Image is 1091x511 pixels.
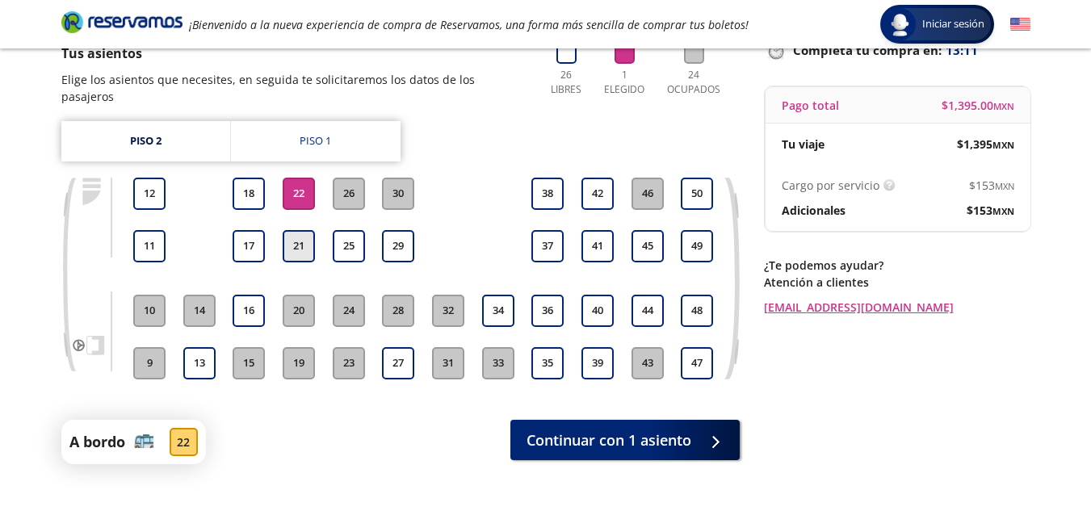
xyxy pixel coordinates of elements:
[782,97,839,114] p: Pago total
[681,295,713,327] button: 48
[946,41,978,60] span: 13:11
[283,178,315,210] button: 22
[681,347,713,379] button: 47
[764,257,1030,274] p: ¿Te podemos ayudar?
[283,295,315,327] button: 20
[133,347,166,379] button: 9
[233,295,265,327] button: 16
[764,39,1030,61] p: Completa tu compra en :
[995,180,1014,192] small: MXN
[942,97,1014,114] span: $ 1,395.00
[531,178,564,210] button: 38
[333,347,365,379] button: 23
[600,68,648,97] p: 1 Elegido
[61,71,528,105] p: Elige los asientos que necesites, en seguida te solicitaremos los datos de los pasajeros
[581,347,614,379] button: 39
[632,347,664,379] button: 43
[61,10,183,39] a: Brand Logo
[432,295,464,327] button: 32
[61,44,528,63] p: Tus asientos
[632,295,664,327] button: 44
[382,230,414,262] button: 29
[482,295,514,327] button: 34
[632,230,664,262] button: 45
[969,177,1014,194] span: $ 153
[992,205,1014,217] small: MXN
[233,230,265,262] button: 17
[681,178,713,210] button: 50
[233,347,265,379] button: 15
[333,230,365,262] button: 25
[333,295,365,327] button: 24
[993,100,1014,112] small: MXN
[183,347,216,379] button: 13
[916,16,991,32] span: Iniciar sesión
[681,230,713,262] button: 49
[133,230,166,262] button: 11
[581,230,614,262] button: 41
[133,295,166,327] button: 10
[967,202,1014,219] span: $ 153
[531,230,564,262] button: 37
[61,121,230,161] a: Piso 2
[544,68,589,97] p: 26 Libres
[432,347,464,379] button: 31
[510,420,740,460] button: Continuar con 1 asiento
[333,178,365,210] button: 26
[782,177,879,194] p: Cargo por servicio
[233,178,265,210] button: 18
[531,295,564,327] button: 36
[283,347,315,379] button: 19
[997,417,1075,495] iframe: Messagebird Livechat Widget
[1010,15,1030,35] button: English
[69,431,125,453] p: A bordo
[283,230,315,262] button: 21
[782,136,825,153] p: Tu viaje
[764,299,1030,316] a: [EMAIL_ADDRESS][DOMAIN_NAME]
[581,178,614,210] button: 42
[183,295,216,327] button: 14
[661,68,728,97] p: 24 Ocupados
[300,133,331,149] div: Piso 1
[782,202,846,219] p: Adicionales
[170,428,198,456] div: 22
[382,347,414,379] button: 27
[231,121,401,161] a: Piso 1
[581,295,614,327] button: 40
[133,178,166,210] button: 12
[382,295,414,327] button: 28
[482,347,514,379] button: 33
[531,347,564,379] button: 35
[632,178,664,210] button: 46
[992,139,1014,151] small: MXN
[61,10,183,34] i: Brand Logo
[957,136,1014,153] span: $ 1,395
[764,274,1030,291] p: Atención a clientes
[527,429,691,451] span: Continuar con 1 asiento
[189,17,749,32] em: ¡Bienvenido a la nueva experiencia de compra de Reservamos, una forma más sencilla de comprar tus...
[382,178,414,210] button: 30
